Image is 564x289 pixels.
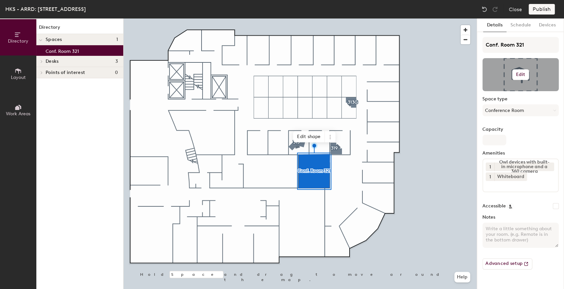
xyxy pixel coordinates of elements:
[293,131,325,142] span: Edit shape
[512,69,529,80] button: Edit
[492,6,498,13] img: Redo
[483,18,507,32] button: Details
[454,272,470,282] button: Help
[482,151,559,156] label: Amenities
[482,104,559,116] button: Conference Room
[46,59,58,64] span: Desks
[115,70,118,75] span: 0
[482,215,559,220] label: Notes
[11,75,26,80] span: Layout
[535,18,560,32] button: Devices
[507,18,535,32] button: Schedule
[481,6,488,13] img: Undo
[46,47,79,54] p: Conf. Room 321
[5,5,86,13] div: HKS - ARRD: [STREET_ADDRESS]
[46,37,62,42] span: Spaces
[489,173,491,180] span: 1
[46,70,85,75] span: Points of interest
[8,38,28,44] span: Directory
[486,163,494,171] button: 1
[6,111,30,117] span: Work Areas
[115,59,118,64] span: 3
[509,4,522,15] button: Close
[486,172,494,181] button: 1
[516,72,525,77] h6: Edit
[36,24,123,34] h1: Directory
[116,37,118,42] span: 1
[482,127,559,132] label: Capacity
[489,163,491,170] span: 1
[482,96,559,102] label: Space type
[494,163,554,171] div: Owl devices with built-in microphone and a 360 camera
[482,258,532,270] button: Advanced setup
[494,172,527,181] div: Whiteboard
[482,203,506,209] label: Accessible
